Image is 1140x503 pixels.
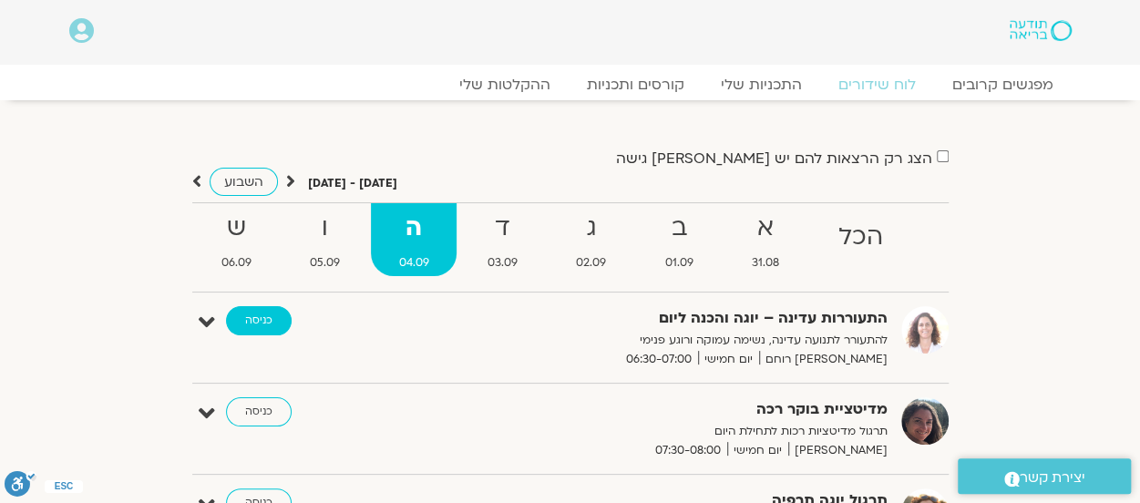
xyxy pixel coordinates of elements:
[810,217,909,258] strong: הכל
[441,331,888,350] p: להתעורר לתנועה עדינה, נשימה עמוקה ורוגע פנימי
[649,441,727,460] span: 07:30-08:00
[308,174,397,193] p: [DATE] - [DATE]
[371,203,456,276] a: ה04.09
[549,203,633,276] a: ג02.09
[460,253,545,272] span: 03.09
[637,203,720,276] a: ב01.09
[958,458,1131,494] a: יצירת קשר
[788,441,888,460] span: [PERSON_NAME]
[441,422,888,441] p: תרגול מדיטציות רכות לתחילת היום
[282,208,367,249] strong: ו
[724,253,806,272] span: 31.08
[549,208,633,249] strong: ג
[727,441,788,460] span: יום חמישי
[698,350,759,369] span: יום חמישי
[1020,466,1085,490] span: יצירת קשר
[810,203,909,276] a: הכל
[226,397,292,426] a: כניסה
[703,76,820,94] a: התכניות שלי
[759,350,888,369] span: [PERSON_NAME] רוחם
[616,150,932,167] label: הצג רק הרצאות להם יש [PERSON_NAME] גישה
[460,203,545,276] a: ד03.09
[637,253,720,272] span: 01.09
[371,253,456,272] span: 04.09
[620,350,698,369] span: 06:30-07:00
[724,203,806,276] a: א31.08
[282,203,367,276] a: ו05.09
[934,76,1072,94] a: מפגשים קרובים
[637,208,720,249] strong: ב
[210,168,278,196] a: השבוע
[282,253,367,272] span: 05.09
[460,208,545,249] strong: ד
[441,397,888,422] strong: מדיטציית בוקר רכה
[69,76,1072,94] nav: Menu
[441,76,569,94] a: ההקלטות שלי
[194,203,279,276] a: ש06.09
[724,208,806,249] strong: א
[194,253,279,272] span: 06.09
[549,253,633,272] span: 02.09
[820,76,934,94] a: לוח שידורים
[224,173,263,190] span: השבוע
[194,208,279,249] strong: ש
[371,208,456,249] strong: ה
[226,306,292,335] a: כניסה
[441,306,888,331] strong: התעוררות עדינה – יוגה והכנה ליום
[569,76,703,94] a: קורסים ותכניות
